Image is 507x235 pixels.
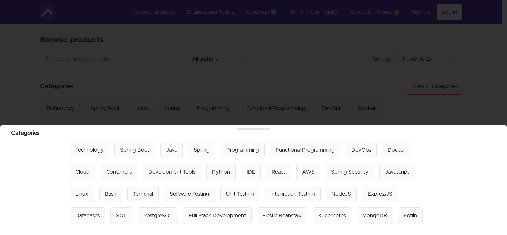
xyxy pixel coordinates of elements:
div: Containers [106,168,132,176]
div: Python [212,168,230,176]
div: Development Tools [148,168,195,176]
div: AWS [302,168,315,176]
div: Docker [388,146,405,154]
div: Software Testing [170,190,209,198]
div: Technology [75,146,104,154]
div: SQL [116,212,127,220]
div: Kotlin [404,212,417,220]
div: Functional Programming [276,146,335,154]
div: Integration Testing [270,190,315,198]
div: Javascript [385,168,409,176]
div: ExpressJS [368,190,392,198]
div: Unit Testing [226,190,254,198]
div: Terminal [133,190,153,198]
div: React [272,168,285,176]
div: Linux [75,190,88,198]
div: Kubernetes [318,212,346,220]
div: MongoDB [362,212,387,220]
div: IDE [247,168,255,176]
div: NodeJS [331,190,351,198]
div: DevOps [351,146,371,154]
h2: Categories [11,130,496,136]
div: Databases [75,212,100,220]
div: Cloud [75,168,90,176]
div: Programming [226,146,259,154]
div: Java [166,146,177,154]
div: Full Stack Development [189,212,246,220]
div: Elestic Beanstalk [262,212,302,220]
div: Spring [194,146,210,154]
div: Bash [105,190,116,198]
div: Spring Boot [120,146,149,154]
div: Spring Security [331,168,368,176]
div: PostgreSQL [143,212,172,220]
